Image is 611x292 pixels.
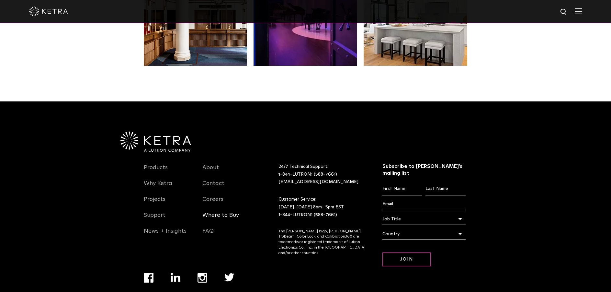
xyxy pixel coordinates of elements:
[171,273,181,282] img: linkedin
[202,212,239,227] a: Where to Buy
[575,8,582,14] img: Hamburger%20Nav.svg
[198,273,207,283] img: instagram
[224,273,234,282] img: twitter
[202,164,219,179] a: About
[382,228,466,240] div: Country
[144,180,172,195] a: Why Ketra
[278,213,337,217] a: 1-844-LUTRON1 (588-7661)
[202,163,252,242] div: Navigation Menu
[144,196,165,211] a: Projects
[29,6,68,16] img: ketra-logo-2019-white
[382,183,422,195] input: First Name
[278,229,366,256] p: The [PERSON_NAME] logo, [PERSON_NAME], TruBeam, Color Lock, and Calibration360 are trademarks or ...
[202,180,224,195] a: Contact
[278,196,366,219] p: Customer Service: [DATE]-[DATE] 8am- 5pm EST
[144,212,165,227] a: Support
[278,172,337,177] a: 1-844-LUTRON1 (588-7661)
[382,198,466,210] input: Email
[278,163,366,186] p: 24/7 Technical Support:
[144,164,168,179] a: Products
[202,228,214,242] a: FAQ
[560,8,568,16] img: search icon
[278,180,358,184] a: [EMAIL_ADDRESS][DOMAIN_NAME]
[202,196,223,211] a: Careers
[144,273,153,283] img: facebook
[382,213,466,225] div: Job Title
[144,163,193,242] div: Navigation Menu
[120,132,191,152] img: Ketra-aLutronCo_White_RGB
[382,163,466,177] h3: Subscribe to [PERSON_NAME]’s mailing list
[425,183,465,195] input: Last Name
[382,252,431,266] input: Join
[144,228,187,242] a: News + Insights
